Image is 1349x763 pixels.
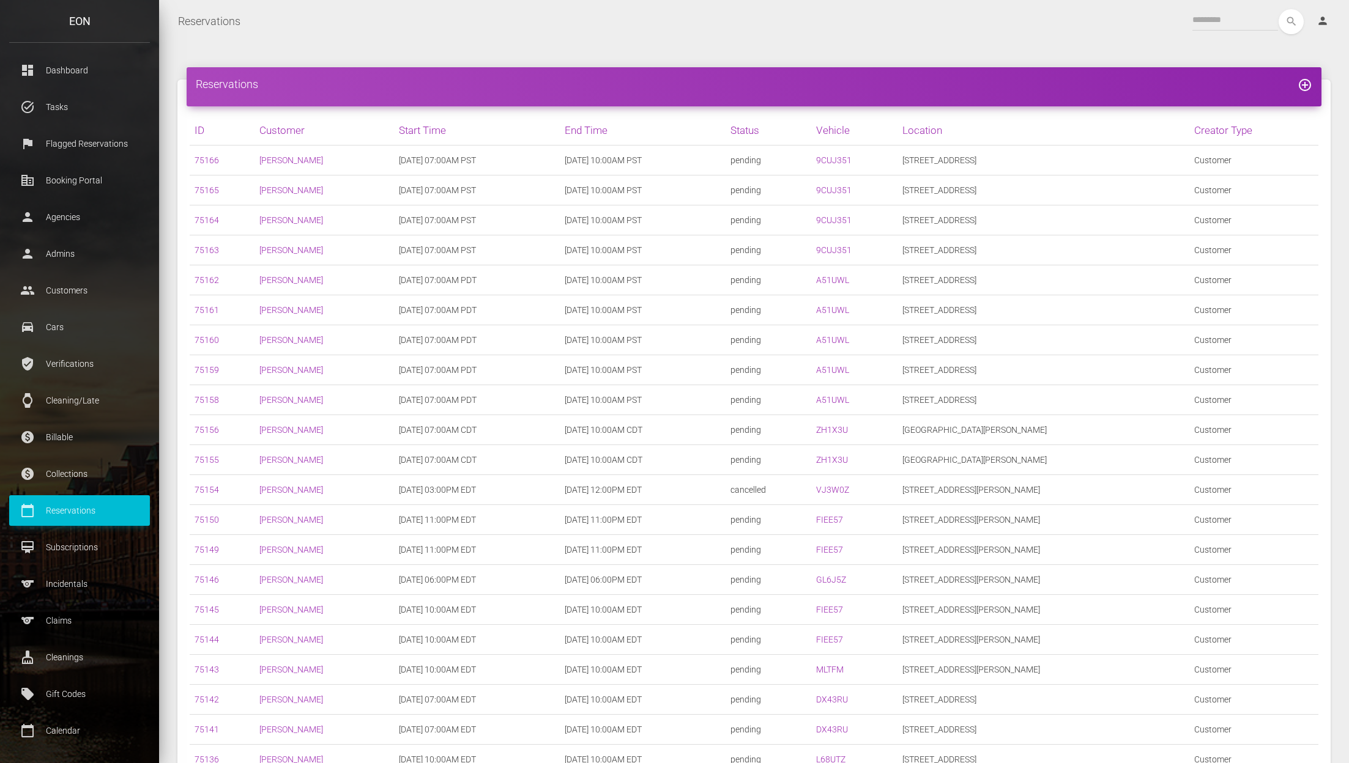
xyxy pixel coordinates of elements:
[9,715,150,746] a: calendar_today Calendar
[1189,415,1318,445] td: Customer
[259,215,323,225] a: [PERSON_NAME]
[9,348,150,379] a: verified_user Verifications
[178,6,240,37] a: Reservations
[394,205,560,235] td: [DATE] 07:00AM PST
[394,116,560,146] th: Start Time
[816,515,843,525] a: FIEE57
[1189,385,1318,415] td: Customer
[394,715,560,745] td: [DATE] 07:00AM EDT
[195,425,219,435] a: 75156
[816,455,848,465] a: ZH1X3U
[195,335,219,345] a: 75160
[1189,445,1318,475] td: Customer
[9,238,150,269] a: person Admins
[195,635,219,644] a: 75144
[18,281,141,300] p: Customers
[816,245,852,255] a: 9CUJ351
[816,215,852,225] a: 9CUJ351
[1279,9,1304,34] button: search
[897,116,1190,146] th: Location
[560,146,726,175] td: [DATE] 10:00AM PST
[195,515,219,525] a: 75150
[897,385,1190,415] td: [STREET_ADDRESS]
[897,715,1190,745] td: [STREET_ADDRESS]
[259,695,323,704] a: [PERSON_NAME]
[560,565,726,595] td: [DATE] 06:00PM EDT
[9,312,150,342] a: drive_eta Cars
[9,92,150,122] a: task_alt Tasks
[897,655,1190,685] td: [STREET_ADDRESS][PERSON_NAME]
[259,545,323,555] a: [PERSON_NAME]
[394,625,560,655] td: [DATE] 10:00AM EDT
[1189,715,1318,745] td: Customer
[18,611,141,630] p: Claims
[195,275,219,285] a: 75162
[18,685,141,703] p: Gift Codes
[196,76,1312,92] h4: Reservations
[726,625,811,655] td: pending
[18,465,141,483] p: Collections
[726,595,811,625] td: pending
[18,538,141,556] p: Subscriptions
[726,415,811,445] td: pending
[816,665,844,674] a: MLTFM
[9,385,150,416] a: watch Cleaning/Late
[1189,685,1318,715] td: Customer
[726,295,811,325] td: pending
[897,475,1190,505] td: [STREET_ADDRESS][PERSON_NAME]
[259,305,323,315] a: [PERSON_NAME]
[190,116,255,146] th: ID
[18,575,141,593] p: Incidentals
[259,395,323,405] a: [PERSON_NAME]
[1189,146,1318,175] td: Customer
[726,445,811,475] td: pending
[259,515,323,525] a: [PERSON_NAME]
[195,724,219,734] a: 75141
[394,385,560,415] td: [DATE] 07:00AM PDT
[726,235,811,265] td: pending
[195,185,219,195] a: 75165
[560,116,726,146] th: End Time
[897,175,1190,205] td: [STREET_ADDRESS]
[816,605,843,614] a: FIEE57
[259,455,323,465] a: [PERSON_NAME]
[394,595,560,625] td: [DATE] 10:00AM EDT
[259,605,323,614] a: [PERSON_NAME]
[9,422,150,452] a: paid Billable
[259,275,323,285] a: [PERSON_NAME]
[259,365,323,375] a: [PERSON_NAME]
[394,265,560,295] td: [DATE] 07:00AM PDT
[9,275,150,306] a: people Customers
[816,724,848,734] a: DX43RU
[259,724,323,734] a: [PERSON_NAME]
[1307,9,1340,34] a: person
[18,391,141,410] p: Cleaning/Late
[726,565,811,595] td: pending
[259,635,323,644] a: [PERSON_NAME]
[18,721,141,740] p: Calendar
[816,695,848,704] a: DX43RU
[259,335,323,345] a: [PERSON_NAME]
[1317,15,1329,27] i: person
[9,459,150,489] a: paid Collections
[9,642,150,673] a: cleaning_services Cleanings
[18,318,141,336] p: Cars
[1189,175,1318,205] td: Customer
[18,171,141,190] p: Booking Portal
[560,595,726,625] td: [DATE] 10:00AM EDT
[816,275,849,285] a: A51UWL
[897,295,1190,325] td: [STREET_ADDRESS]
[811,116,897,146] th: Vehicle
[726,146,811,175] td: pending
[9,495,150,526] a: calendar_today Reservations
[394,565,560,595] td: [DATE] 06:00PM EDT
[897,595,1190,625] td: [STREET_ADDRESS][PERSON_NAME]
[726,685,811,715] td: pending
[1189,295,1318,325] td: Customer
[9,605,150,636] a: sports Claims
[816,365,849,375] a: A51UWL
[18,501,141,520] p: Reservations
[560,355,726,385] td: [DATE] 10:00AM PST
[897,505,1190,535] td: [STREET_ADDRESS][PERSON_NAME]
[195,605,219,614] a: 75145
